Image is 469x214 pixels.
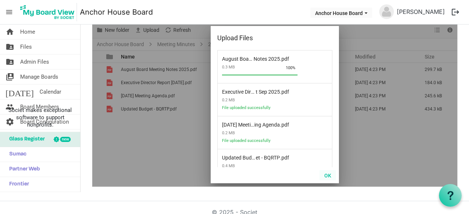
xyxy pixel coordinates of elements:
span: Calendar [40,85,61,99]
span: switch_account [5,70,14,84]
span: home [5,25,14,39]
span: Societ makes exceptional software to support nonprofits. [3,106,77,128]
span: Sumac [5,147,26,162]
span: Glass Register [5,132,45,147]
div: new [60,137,71,142]
span: Manage Boards [20,70,58,84]
span: Home [20,25,35,39]
span: Files [20,40,32,54]
span: folder_shared [5,40,14,54]
span: people [5,100,14,114]
span: Board Members [20,100,59,114]
span: Frontier [5,177,29,192]
span: Partner Web [5,162,40,177]
span: [DATE] [5,85,34,99]
span: folder_shared [5,55,14,69]
span: Admin Files [20,55,49,69]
